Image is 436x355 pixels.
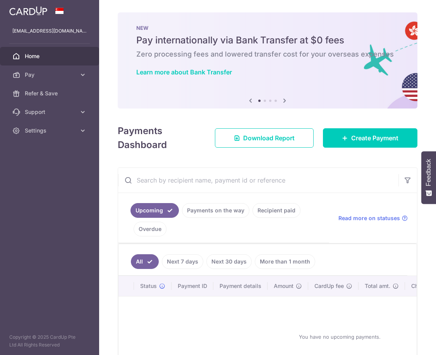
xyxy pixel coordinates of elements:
[136,68,232,76] a: Learn more about Bank Transfer
[118,168,398,193] input: Search by recipient name, payment id or reference
[118,124,201,152] h4: Payments Dashboard
[213,276,268,296] th: Payment details
[140,282,157,290] span: Status
[243,133,295,143] span: Download Report
[351,133,398,143] span: Create Payment
[131,254,159,269] a: All
[182,203,249,218] a: Payments on the way
[25,52,76,60] span: Home
[118,12,417,109] img: Bank transfer banner
[25,127,76,134] span: Settings
[25,71,76,79] span: Pay
[9,6,47,16] img: CardUp
[136,25,399,31] p: NEW
[314,282,344,290] span: CardUp fee
[274,282,294,290] span: Amount
[206,254,252,269] a: Next 30 days
[252,203,300,218] a: Recipient paid
[338,214,400,222] span: Read more on statuses
[365,282,390,290] span: Total amt.
[12,27,87,35] p: [EMAIL_ADDRESS][DOMAIN_NAME]
[215,128,314,148] a: Download Report
[25,108,76,116] span: Support
[130,203,179,218] a: Upcoming
[172,276,213,296] th: Payment ID
[255,254,315,269] a: More than 1 month
[323,128,417,148] a: Create Payment
[25,90,76,97] span: Refer & Save
[162,254,203,269] a: Next 7 days
[136,50,399,59] h6: Zero processing fees and lowered transfer cost for your overseas expenses
[421,151,436,204] button: Feedback - Show survey
[134,222,167,236] a: Overdue
[338,214,408,222] a: Read more on statuses
[136,34,399,47] h5: Pay internationally via Bank Transfer at $0 fees
[425,159,432,186] span: Feedback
